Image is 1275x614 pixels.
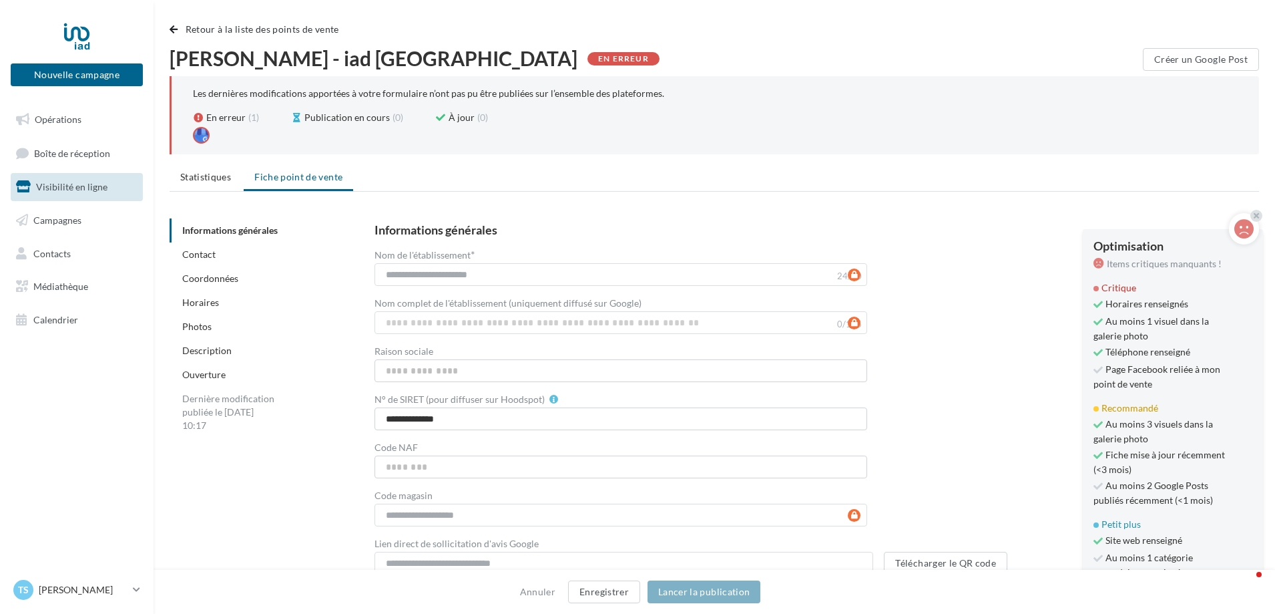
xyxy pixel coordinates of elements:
[449,111,475,124] span: À jour
[304,111,390,124] span: Publication en cours
[477,111,488,124] span: (0)
[1093,534,1228,549] span: Site web renseigné
[837,272,862,281] label: 24/50
[8,206,146,235] a: Campagnes
[587,52,660,65] div: En erreur
[39,583,127,597] p: [PERSON_NAME]
[374,249,475,260] label: Nom de l'établissement
[170,48,577,68] span: [PERSON_NAME] - iad [GEOGRAPHIC_DATA]
[180,171,231,182] span: Statistiques
[182,321,212,332] a: Photos
[1093,240,1252,252] div: Optimisation
[11,577,143,603] a: TS [PERSON_NAME]
[206,111,246,124] span: En erreur
[36,181,107,192] span: Visibilité en ligne
[182,297,219,308] a: Horaires
[170,387,290,438] div: Dernière modification publiée le [DATE] 10:17
[8,139,146,168] a: Boîte de réception
[182,273,238,284] a: Coordonnées
[11,63,143,86] button: Nouvelle campagne
[515,584,561,600] button: Annuler
[374,395,545,404] label: N° de SIRET (pour diffuser sur Hoodspot)
[374,224,497,236] div: Informations générales
[170,21,344,37] button: Retour à la liste des points de vente
[8,306,146,334] a: Calendrier
[374,491,433,500] label: Code magasin
[1093,345,1228,360] span: Téléphone renseigné
[8,240,146,268] a: Contacts
[8,273,146,301] a: Médiathèque
[182,224,278,236] a: Informations générales
[1093,257,1252,271] div: Items critiques manquants !
[393,111,403,124] span: (0)
[1093,448,1228,476] span: Fiche mise à jour récemment (<3 mois)
[1093,297,1228,312] span: Horaires renseignés
[1093,518,1252,531] div: Petit plus
[8,106,146,134] a: Opérations
[182,345,232,356] a: Description
[837,320,862,329] label: 0/125
[1093,402,1252,415] div: Recommandé
[374,347,433,356] label: Raison sociale
[182,369,226,380] a: Ouverture
[18,583,29,597] span: TS
[182,249,216,260] a: Contact
[1093,418,1228,446] span: Au moins 3 visuels dans la galerie photo
[1093,281,1252,295] div: Critique
[374,299,642,308] label: Nom complet de l'établissement (uniquement diffusé sur Google)
[33,214,81,226] span: Campagnes
[568,581,640,603] button: Enregistrer
[1093,315,1228,343] span: Au moins 1 visuel dans la galerie photo
[248,111,259,124] span: (1)
[1143,48,1259,71] button: Créer un Google Post
[1093,551,1228,579] span: Au moins 1 catégorie secondaire renseignée
[648,581,760,603] button: Lancer la publication
[8,173,146,201] a: Visibilité en ligne
[1093,479,1228,507] span: Au moins 2 Google Posts publiés récemment (<1 mois)
[1093,363,1220,390] a: Page Facebook reliée à mon point de vente
[374,443,418,452] label: Code NAF
[35,114,81,125] span: Opérations
[33,281,88,292] span: Médiathèque
[1230,569,1262,601] iframe: Intercom live chat
[374,539,539,549] label: Lien direct de sollicitation d'avis Google
[186,23,339,35] span: Retour à la liste des points de vente
[33,247,71,259] span: Contacts
[193,87,1238,100] div: Les dernières modifications apportées à votre formulaire n’ont pas pu être publiées sur l’ensembl...
[33,314,78,325] span: Calendrier
[884,552,1007,575] button: Télécharger le QR code
[34,147,110,158] span: Boîte de réception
